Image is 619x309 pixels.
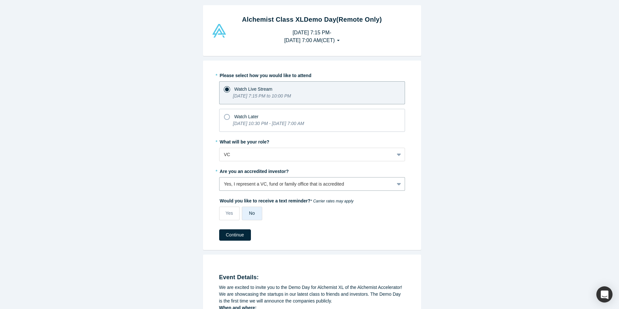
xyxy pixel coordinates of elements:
[219,166,405,175] label: Are you an accredited investor?
[233,93,291,98] i: [DATE] 7:15 PM to 10:00 PM
[219,195,405,204] label: Would you like to receive a text reminder?
[211,24,227,38] img: Alchemist Vault Logo
[277,27,346,47] button: [DATE] 7:15 PM-[DATE] 7:00 AM(CET)
[224,181,389,188] div: Yes, I represent a VC, fund or family office that is accredited
[219,284,405,291] div: We are excited to invite you to the Demo Day for Alchemist XL of the Alchemist Accelerator!
[233,121,304,126] i: [DATE] 10:30 PM - [DATE] 7:00 AM
[219,274,259,280] strong: Event Details:
[219,291,405,304] div: We are showcasing the startups in our latest class to friends and investors. The Demo Day is the ...
[219,229,251,241] button: Continue
[219,136,405,145] label: What will be your role?
[234,86,273,92] span: Watch Live Stream
[242,16,382,23] strong: Alchemist Class XL Demo Day (Remote Only)
[219,70,405,79] label: Please select how you would like to attend
[249,211,255,216] span: No
[310,199,354,203] em: * Carrier rates may apply
[226,211,233,216] span: Yes
[234,114,259,119] span: Watch Later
